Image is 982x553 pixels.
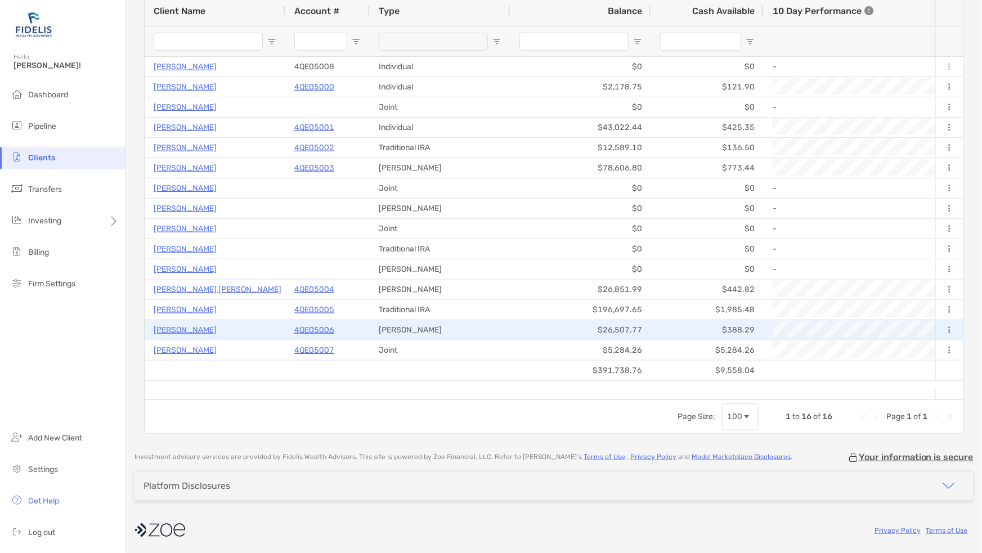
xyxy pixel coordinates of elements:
[801,412,811,421] span: 16
[510,239,651,259] div: $0
[379,6,400,16] span: Type
[651,239,764,259] div: $0
[773,240,980,258] div: -
[510,158,651,178] div: $78,606.80
[294,303,334,317] a: 4QE05005
[154,141,217,155] p: [PERSON_NAME]
[10,119,24,132] img: pipeline icon
[370,239,510,259] div: Traditional IRA
[28,122,56,131] span: Pipeline
[932,412,941,421] div: Next Page
[651,300,764,320] div: $1,985.48
[651,138,764,158] div: $136.50
[28,248,49,257] span: Billing
[773,219,980,238] div: -
[510,178,651,198] div: $0
[154,120,217,134] a: [PERSON_NAME]
[28,216,61,226] span: Investing
[154,343,217,357] a: [PERSON_NAME]
[510,340,651,360] div: $5,284.26
[154,201,217,215] a: [PERSON_NAME]
[294,120,334,134] a: 4QE05001
[773,179,980,197] div: -
[510,361,651,380] div: $391,738.76
[370,158,510,178] div: [PERSON_NAME]
[154,60,217,74] a: [PERSON_NAME]
[28,433,82,443] span: Add New Client
[727,412,742,421] div: 100
[154,181,217,195] p: [PERSON_NAME]
[294,141,334,155] p: 4QE05002
[519,33,629,51] input: Balance Filter Input
[510,77,651,97] div: $2,178.75
[510,57,651,77] div: $0
[154,262,217,276] a: [PERSON_NAME]
[294,80,334,94] a: 4QE05000
[294,33,347,51] input: Account # Filter Input
[510,219,651,239] div: $0
[922,412,927,421] span: 1
[510,320,651,340] div: $26,507.77
[28,90,68,100] span: Dashboard
[886,412,905,421] span: Page
[651,199,764,218] div: $0
[813,412,820,421] span: of
[134,453,792,461] p: Investment advisory services are provided by Fidelis Wealth Advisors . This site is powered by Zo...
[267,37,276,46] button: Open Filter Menu
[28,153,55,163] span: Clients
[154,282,281,296] p: [PERSON_NAME] [PERSON_NAME]
[651,97,764,117] div: $0
[370,300,510,320] div: Traditional IRA
[630,453,676,461] a: Privacy Policy
[154,80,217,94] p: [PERSON_NAME]
[510,199,651,218] div: $0
[14,5,54,45] img: Zoe Logo
[294,323,334,337] a: 4QE05006
[10,430,24,444] img: add_new_client icon
[294,60,334,74] p: 4QE05008
[773,260,980,278] div: -
[370,280,510,299] div: [PERSON_NAME]
[859,412,868,421] div: First Page
[154,303,217,317] p: [PERSON_NAME]
[154,100,217,114] a: [PERSON_NAME]
[651,280,764,299] div: $442.82
[28,528,55,537] span: Log out
[370,57,510,77] div: Individual
[492,37,501,46] button: Open Filter Menu
[510,300,651,320] div: $196,697.65
[10,245,24,258] img: billing icon
[294,343,334,357] p: 4QE05007
[370,320,510,340] div: [PERSON_NAME]
[913,412,921,421] span: of
[370,178,510,198] div: Joint
[28,496,59,506] span: Get Help
[294,6,339,16] span: Account #
[651,118,764,137] div: $425.35
[722,403,759,430] div: Page Size
[370,118,510,137] div: Individual
[907,412,912,421] span: 1
[28,465,58,474] span: Settings
[651,158,764,178] div: $773.44
[154,222,217,236] a: [PERSON_NAME]
[651,340,764,360] div: $5,284.26
[294,161,334,175] a: 4QE05003
[28,279,75,289] span: Firm Settings
[154,161,217,175] a: [PERSON_NAME]
[154,323,217,337] a: [PERSON_NAME]
[10,525,24,538] img: logout icon
[678,412,715,421] div: Page Size:
[608,6,642,16] span: Balance
[651,178,764,198] div: $0
[859,452,974,462] p: Your information is secure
